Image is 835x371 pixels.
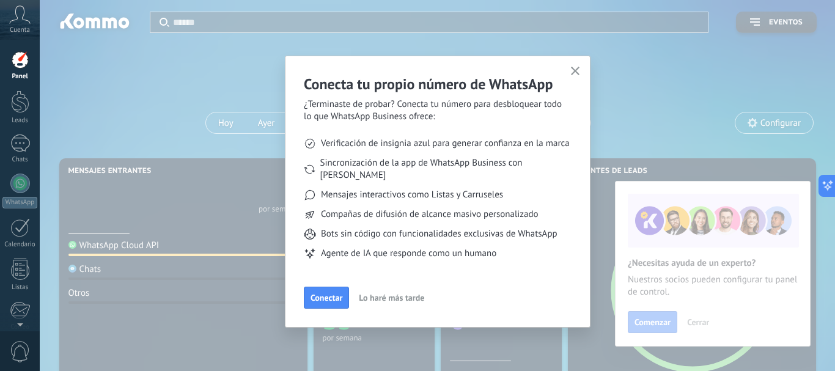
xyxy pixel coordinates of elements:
div: Panel [2,73,38,81]
span: Sincronización de la app de WhatsApp Business con [PERSON_NAME] [320,157,572,182]
div: Leads [2,117,38,125]
span: Verificación de insignia azul para generar confianza en la marca [321,138,570,150]
span: Conectar [311,293,342,302]
button: Lo haré más tarde [353,288,430,307]
span: Mensajes interactivos como Listas y Carruseles [321,189,503,201]
div: WhatsApp [2,197,37,208]
span: Compañas de difusión de alcance masivo personalizado [321,208,539,221]
span: Lo haré más tarde [359,293,424,302]
div: Listas [2,284,38,292]
div: Chats [2,156,38,164]
span: ¿Terminaste de probar? Conecta tu número para desbloquear todo lo que WhatsApp Business ofrece: [304,98,572,123]
span: Bots sin código con funcionalidades exclusivas de WhatsApp [321,228,557,240]
span: Cuenta [10,26,30,34]
h2: Conecta tu propio número de WhatsApp [304,75,572,94]
div: Calendario [2,241,38,249]
span: Agente de IA que responde como un humano [321,248,496,260]
button: Conectar [304,287,349,309]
